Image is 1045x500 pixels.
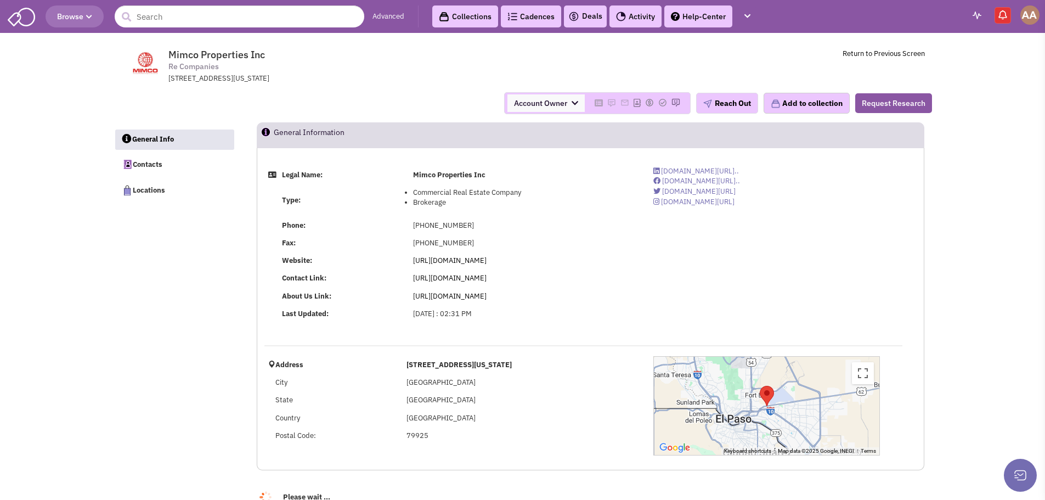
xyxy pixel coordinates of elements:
[372,12,404,22] a: Advanced
[272,392,403,409] td: State
[413,273,487,283] a: [URL][DOMAIN_NAME]
[568,10,602,23] a: Deals
[57,12,92,21] span: Browse
[664,5,732,27] a: Help-Center
[413,170,485,179] b: Mimco Properties Inc
[413,291,487,301] a: [URL][DOMAIN_NAME]
[661,197,735,206] span: [DOMAIN_NAME][URL]
[657,441,693,455] a: Open this area in Google Maps (opens a new window)
[755,381,778,411] div: Mimco Properties Inc
[507,94,585,112] span: Account Owner
[501,5,561,27] a: Cadences
[616,12,626,21] img: Activity.png
[661,166,739,176] span: [DOMAIN_NAME][URL]..
[653,197,735,206] a: [DOMAIN_NAME][URL]
[274,123,344,147] h2: General Information
[168,61,219,72] span: Re Companies
[607,98,616,107] img: Please add to your accounts
[403,392,639,409] td: [GEOGRAPHIC_DATA]
[662,187,736,196] span: [DOMAIN_NAME][URL]
[282,238,296,248] b: Fax:
[282,221,306,230] b: Phone:
[778,448,854,454] span: Map data ©2025 Google, INEGI
[272,427,403,445] td: Postal Code:
[409,305,639,323] td: [DATE] : 02:31 PM
[168,48,265,61] span: Mimco Properties Inc
[282,291,331,301] b: About Us Link:
[413,256,487,265] a: [URL][DOMAIN_NAME]
[168,74,455,84] div: [STREET_ADDRESS][US_STATE]
[413,188,635,198] li: Commercial Real Estate Company
[282,256,312,265] b: Website:
[653,166,739,176] a: [DOMAIN_NAME][URL]..
[282,170,323,179] b: Legal Name:
[121,49,171,77] img: mimcoinc.com
[852,362,874,384] button: Toggle fullscreen view
[609,5,662,27] a: Activity
[662,176,740,186] span: [DOMAIN_NAME][URL]..
[115,178,234,201] a: Locations
[568,10,579,23] img: icon-deals.svg
[653,187,736,196] a: [DOMAIN_NAME][URL]
[115,130,235,150] a: General Info
[658,98,667,107] img: Please add to your accounts
[403,409,639,427] td: [GEOGRAPHIC_DATA]
[275,360,303,369] b: Address
[861,448,876,454] a: Terms (opens in new tab)
[724,447,771,455] button: Keyboard shortcuts
[843,49,925,58] a: Return to Previous Screen
[507,13,517,20] img: Cadences_logo.png
[282,195,301,205] b: Type:
[645,98,654,107] img: Please add to your accounts
[657,441,693,455] img: Google
[696,93,758,114] button: Reach Out
[413,198,635,208] li: Brokerage
[115,5,364,27] input: Search
[409,234,639,252] td: [PHONE_NUMBER]
[620,98,629,107] img: Please add to your accounts
[432,5,498,27] a: Collections
[403,427,639,445] td: 79925
[771,99,781,109] img: icon-collection-lavender.png
[8,5,35,26] img: SmartAdmin
[764,93,850,114] button: Add to collection
[272,374,403,391] td: City
[671,12,680,21] img: help.png
[671,98,680,107] img: Please add to your accounts
[653,176,740,186] a: [DOMAIN_NAME][URL]..
[855,93,932,113] button: Request Research
[403,374,639,391] td: [GEOGRAPHIC_DATA]
[46,5,104,27] button: Browse
[406,360,512,369] b: [STREET_ADDRESS][US_STATE]
[703,99,712,108] img: plane.png
[272,409,403,427] td: Country
[439,12,449,22] img: icon-collection-lavender-black.svg
[282,309,329,318] b: Last Updated:
[115,153,234,176] a: Contacts
[409,217,639,234] td: [PHONE_NUMBER]
[1020,5,1040,25] img: Abe Arteaga
[282,273,326,283] b: Contact Link:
